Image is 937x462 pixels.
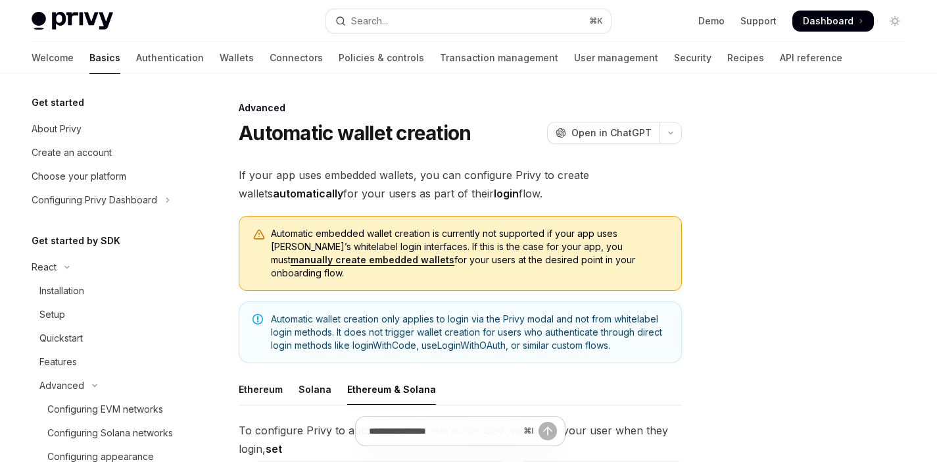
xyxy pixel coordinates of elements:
[21,303,189,326] a: Setup
[21,374,189,398] button: Toggle Advanced section
[740,14,777,28] a: Support
[369,417,518,446] input: Ask a question...
[32,233,120,249] h5: Get started by SDK
[21,421,189,445] a: Configuring Solana networks
[239,101,682,115] div: Advanced
[89,42,120,74] a: Basics
[252,314,263,324] svg: Note
[39,378,84,394] div: Advanced
[271,313,668,352] span: Automatic wallet creation only applies to login via the Privy modal and not from whitelabel login...
[32,168,126,184] div: Choose your platform
[39,283,84,299] div: Installation
[32,12,113,30] img: light logo
[803,14,853,28] span: Dashboard
[347,374,436,405] div: Ethereum & Solana
[299,374,331,405] div: Solana
[136,42,204,74] a: Authentication
[21,255,189,279] button: Toggle React section
[494,187,519,200] strong: login
[47,401,163,417] div: Configuring EVM networks
[674,42,711,74] a: Security
[273,187,343,200] strong: automatically
[21,141,189,165] a: Create an account
[780,42,842,74] a: API reference
[220,42,254,74] a: Wallets
[32,192,157,208] div: Configuring Privy Dashboard
[21,117,189,141] a: About Privy
[291,254,454,266] a: manually create embedded wallets
[21,350,189,374] a: Features
[32,259,57,275] div: React
[32,42,74,74] a: Welcome
[271,227,668,280] span: Automatic embedded wallet creation is currently not supported if your app uses [PERSON_NAME]’s wh...
[21,188,189,212] button: Toggle Configuring Privy Dashboard section
[351,13,388,29] div: Search...
[270,42,323,74] a: Connectors
[547,122,660,144] button: Open in ChatGPT
[39,354,77,370] div: Features
[252,228,266,242] svg: Warning
[32,95,84,111] h5: Get started
[32,121,82,137] div: About Privy
[239,166,682,203] span: If your app uses embedded wallets, you can configure Privy to create wallets for your users as pa...
[571,126,652,140] span: Open in ChatGPT
[39,307,65,322] div: Setup
[727,42,764,74] a: Recipes
[339,42,424,74] a: Policies & controls
[239,374,283,405] div: Ethereum
[21,326,189,350] a: Quickstart
[326,9,610,33] button: Open search
[239,121,471,145] h1: Automatic wallet creation
[539,422,557,440] button: Send message
[47,425,173,441] div: Configuring Solana networks
[32,145,112,161] div: Create an account
[792,11,874,32] a: Dashboard
[698,14,725,28] a: Demo
[884,11,905,32] button: Toggle dark mode
[21,279,189,303] a: Installation
[21,398,189,421] a: Configuring EVM networks
[440,42,558,74] a: Transaction management
[589,16,603,26] span: ⌘ K
[574,42,658,74] a: User management
[21,165,189,188] a: Choose your platform
[39,330,83,346] div: Quickstart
